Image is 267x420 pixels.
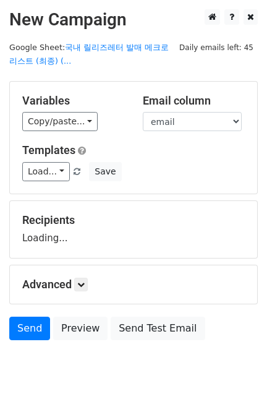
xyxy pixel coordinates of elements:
[175,43,258,52] a: Daily emails left: 45
[22,278,245,291] h5: Advanced
[143,94,245,108] h5: Email column
[22,213,245,246] div: Loading...
[22,94,124,108] h5: Variables
[22,144,75,156] a: Templates
[9,317,50,340] a: Send
[9,43,169,66] small: Google Sheet:
[9,43,169,66] a: 국내 릴리즈레터 발매 메크로 리스트 (최종) (...
[175,41,258,54] span: Daily emails left: 45
[111,317,205,340] a: Send Test Email
[9,9,258,30] h2: New Campaign
[22,213,245,227] h5: Recipients
[53,317,108,340] a: Preview
[22,112,98,131] a: Copy/paste...
[89,162,121,181] button: Save
[22,162,70,181] a: Load...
